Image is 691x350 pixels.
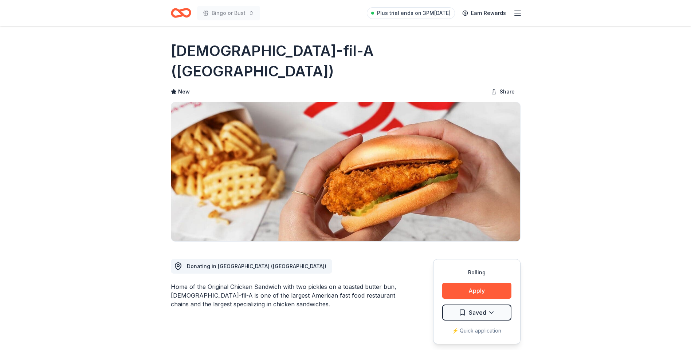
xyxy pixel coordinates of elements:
[485,84,521,99] button: Share
[212,9,246,17] span: Bingo or Bust
[187,263,326,269] span: Donating in [GEOGRAPHIC_DATA] ([GEOGRAPHIC_DATA])
[367,7,455,19] a: Plus trial ends on 3PM[DATE]
[171,102,520,241] img: Image for Chick-fil-A (Los Angeles)
[469,308,486,317] span: Saved
[171,282,398,309] div: Home of the Original Chicken Sandwich with two pickles on a toasted butter bun, [DEMOGRAPHIC_DATA...
[171,4,191,21] a: Home
[500,87,515,96] span: Share
[171,41,521,81] h1: [DEMOGRAPHIC_DATA]-fil-A ([GEOGRAPHIC_DATA])
[178,87,190,96] span: New
[197,6,260,20] button: Bingo or Bust
[377,9,451,17] span: Plus trial ends on 3PM[DATE]
[458,7,510,20] a: Earn Rewards
[442,305,511,321] button: Saved
[442,326,511,335] div: ⚡️ Quick application
[442,283,511,299] button: Apply
[442,268,511,277] div: Rolling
